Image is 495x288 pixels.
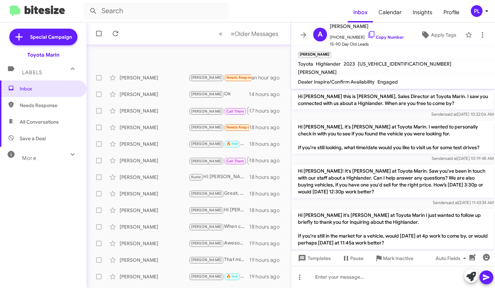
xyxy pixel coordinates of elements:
span: [PERSON_NAME] [191,224,222,229]
span: Kunle [191,175,201,179]
div: [PERSON_NAME] [120,157,189,164]
div: [PERSON_NAME] [120,273,189,280]
span: Templates [297,252,331,265]
button: Previous [215,27,227,41]
div: [PERSON_NAME] [120,91,189,98]
span: Save a Deal [20,135,46,142]
span: [PERSON_NAME] [191,125,222,129]
span: [PERSON_NAME] [191,109,222,114]
span: [PHONE_NUMBER] [330,30,404,41]
span: [PERSON_NAME] [191,142,222,146]
p: Hi [PERSON_NAME] this is [PERSON_NAME], Sales Director at Toyota Marin. I saw you connected with ... [292,90,494,109]
small: [PERSON_NAME] [298,52,331,58]
div: 19 hours ago [249,240,285,247]
button: Apply Tags [414,29,462,41]
span: [PERSON_NAME] [191,75,222,80]
span: said at [445,112,457,117]
div: [PERSON_NAME] [120,223,189,230]
span: Sender [DATE] 11:43:34 AM [433,200,494,205]
div: [PERSON_NAME] [120,207,189,214]
div: 18 hours ago [249,223,285,230]
p: Hi [PERSON_NAME] it's [PERSON_NAME] at Toyota Marin I just wanted to follow up briefly to thank y... [292,209,494,249]
span: Older Messages [234,30,278,38]
div: Will do he will reach out to you! [189,140,249,148]
button: PL [465,5,487,17]
span: Pause [350,252,364,265]
span: said at [445,156,457,161]
p: Hi [PERSON_NAME]! It's [PERSON_NAME] at Toyota Marin. Saw you've been in touch with our staff abo... [292,165,494,198]
span: Call Them [226,159,244,163]
span: Toyota [298,61,313,67]
button: Mark Inactive [369,252,419,265]
div: Toyota Marin [27,51,59,58]
span: said at [446,200,458,205]
span: Mark Inactive [383,252,413,265]
span: [PERSON_NAME] [191,274,222,279]
div: Ok [189,90,249,98]
a: Inbox [348,2,373,22]
div: 17 hours ago [249,107,285,114]
div: an hour ago [251,74,285,81]
span: 🔥 Hot [226,142,238,146]
div: That might be a bit of a challenge. Would you still be open to selling if the offer is right? [189,256,249,264]
div: [PERSON_NAME] [120,190,189,197]
span: Apply Tags [431,29,456,41]
div: HI [PERSON_NAME], thanks for your interest and yes you can bring your own mechanic. I will have [... [189,173,249,181]
div: 19 hours ago [249,257,285,263]
span: Needs Response [20,102,78,109]
div: 18 hours ago [249,207,285,214]
div: [PERSON_NAME] [120,141,189,147]
div: 18 hours ago [249,174,285,181]
div: Sure [189,123,249,131]
span: 15-90 Day Old Leads [330,41,404,48]
div: Hi [PERSON_NAME], we have one in stock. [PERSON_NAME] from my sales team will reach out to you wi... [189,206,249,214]
div: Great, we're interested in buying your Prius. When can you bring it this week for a quick, no-obl... [189,190,249,198]
span: Auto Fields [436,252,469,265]
span: [PERSON_NAME] [191,92,222,96]
span: More [22,155,36,161]
span: Needs Response [226,125,256,129]
a: Calendar [373,2,407,22]
span: Labels [22,69,42,76]
span: Dealer Inspire/Confirm Availability [298,79,375,85]
span: [PERSON_NAME] [191,241,222,246]
div: Calling now. [189,106,249,115]
div: 18 hours ago [249,141,285,147]
button: Auto Fields [430,252,474,265]
span: A [318,29,323,40]
span: [US_VEHICLE_IDENTIFICATION_NUMBER] [358,61,451,67]
div: 18 hours ago [249,190,285,197]
div: [PERSON_NAME] [120,257,189,263]
div: 18 hours ago [249,157,285,164]
span: Sender [DATE] 10:19:48 AM [432,156,494,161]
div: Sounds good, you can ask for [PERSON_NAME] who will appraise your Sienna. I will have him reach o... [189,272,249,280]
span: 2023 [344,61,355,67]
a: Special Campaign [9,29,77,45]
div: [PERSON_NAME] [120,124,189,131]
span: Highlander [316,61,341,67]
a: Copy Number [367,35,404,40]
span: » [231,29,234,38]
p: Hi [PERSON_NAME], it's [PERSON_NAME] at Toyota Marin. I wanted to personally check in with you to... [292,121,494,154]
div: [PERSON_NAME] [120,240,189,247]
div: When can you stop by for a 10 minute appraisal? [189,223,249,231]
div: [PERSON_NAME] [120,107,189,114]
a: Insights [407,2,438,22]
span: [PERSON_NAME] [298,69,337,75]
div: 14 hours ago [249,91,285,98]
span: Sender [DATE] 10:22:06 AM [431,112,494,117]
span: 🔥 Hot [226,274,238,279]
div: [PERSON_NAME] [120,74,189,81]
div: Inbound Call [189,156,249,165]
span: Profile [438,2,465,22]
div: Attachment wouldn't send. Here's the VIN: [US_VEHICLE_IDENTIFICATION_NUMBER] [189,74,251,81]
span: All Conversations [20,118,59,125]
input: Search [84,3,229,19]
span: [PERSON_NAME] [330,22,404,30]
button: Pause [336,252,369,265]
span: Call Them [226,109,244,114]
div: 18 hours ago [249,124,285,131]
span: Special Campaign [30,33,72,40]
